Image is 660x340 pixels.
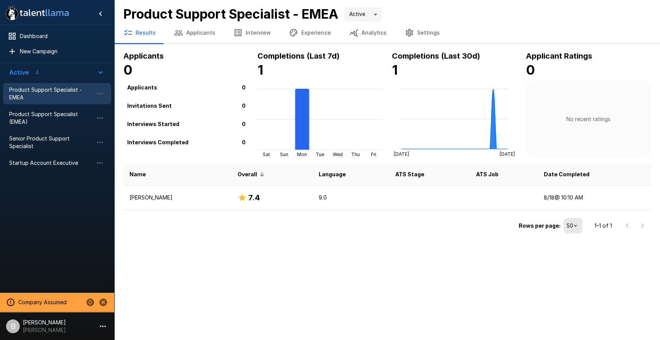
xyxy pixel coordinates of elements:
[526,62,535,78] b: 0
[371,152,376,157] tspan: Fri
[114,22,165,43] button: Results
[392,51,480,61] b: Completions (Last 30d)
[242,101,246,109] p: 0
[544,170,590,179] span: Date Completed
[564,218,582,233] div: 50
[319,170,346,179] span: Language
[352,152,360,157] tspan: Thu
[594,222,612,230] p: 1–1 of 1
[519,222,561,230] p: Rows per page:
[257,62,263,78] b: 1
[395,170,424,179] span: ATS Stage
[123,6,338,22] b: Product Support Specialist - EMEA
[129,170,146,179] span: Name
[319,194,383,201] p: 9.0
[476,170,499,179] span: ATS Job
[566,115,610,123] p: No recent ratings
[340,22,396,43] button: Analytics
[344,7,382,22] div: Active
[297,152,307,157] tspan: Mon
[248,192,260,204] h6: 7.4
[123,62,133,78] b: 0
[242,83,246,91] p: 0
[393,151,409,157] tspan: [DATE]
[526,51,592,61] b: Applicant Ratings
[280,22,340,43] button: Experience
[538,185,651,210] td: 8/18 @ 10:10 AM
[238,170,267,179] span: Overall
[396,22,449,43] button: Settings
[500,151,515,157] tspan: [DATE]
[123,51,164,61] b: Applicants
[257,51,340,61] b: Completions (Last 7d)
[165,22,224,43] button: Applicants
[333,152,343,157] tspan: Wed
[392,62,398,78] b: 1
[263,152,270,157] tspan: Sat
[129,194,225,201] p: [PERSON_NAME]
[224,22,280,43] button: Interview
[280,152,289,157] tspan: Sun
[242,138,246,146] p: 0
[316,152,324,157] tspan: Tue
[242,120,246,128] p: 0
